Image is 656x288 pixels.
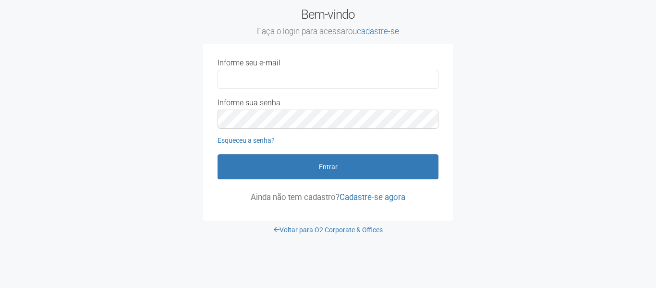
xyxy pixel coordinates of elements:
label: Informe seu e-mail [218,59,280,67]
span: ou [348,26,399,36]
h2: Bem-vindo [203,7,453,37]
small: Faça o login para acessar [203,26,453,37]
a: Cadastre-se agora [340,192,405,202]
p: Ainda não tem cadastro? [218,193,438,201]
a: Voltar para O2 Corporate & Offices [274,226,383,234]
a: Esqueceu a senha? [218,137,275,144]
label: Informe sua senha [218,99,280,107]
button: Entrar [218,154,438,179]
a: cadastre-se [357,26,399,36]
